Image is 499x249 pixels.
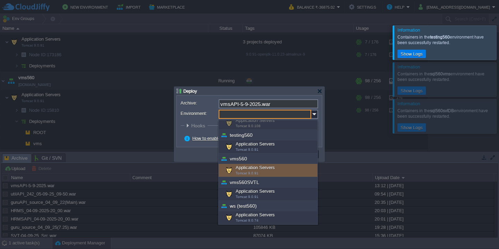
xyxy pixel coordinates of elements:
[183,89,197,94] span: Deploy
[219,140,317,153] div: Application Servers
[236,148,259,151] span: Tomcat 9.0.91
[219,177,317,188] div: vms560SVTL
[397,34,494,45] div: Containers in the environment have been successfully restarted.
[236,171,259,175] span: Tomcat 9.0.91
[192,136,275,141] a: How to enable zero-downtime deployment
[236,195,259,199] span: Tomcat 9.0.91
[219,117,317,130] div: Application Servers
[219,130,317,140] div: testing560
[219,153,317,164] div: vms560
[219,164,317,177] div: Application Servers
[181,110,218,117] label: Environment:
[397,27,420,33] span: Information
[219,188,317,201] div: Application Servers
[181,99,218,107] label: Archive:
[236,218,259,222] span: Tomcat 9.0.74
[219,211,317,224] div: Application Servers
[430,35,450,40] b: testing560
[399,51,425,57] button: Show Logs
[236,124,261,128] span: Tomcat 9.0.108
[219,201,317,211] div: ws (test560)
[191,123,207,128] span: Hooks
